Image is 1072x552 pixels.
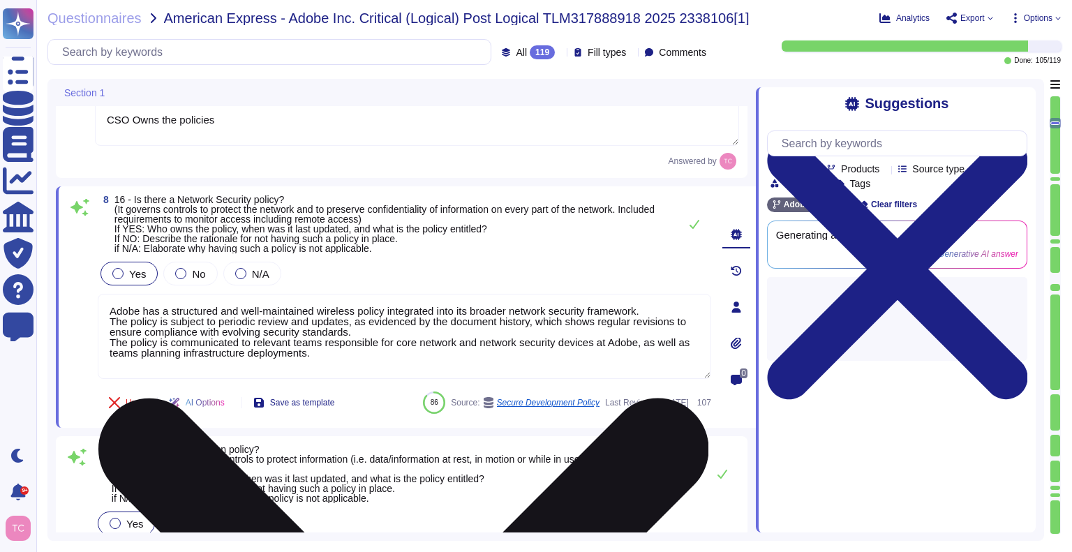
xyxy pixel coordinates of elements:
[588,47,626,57] span: Fill types
[431,398,438,406] span: 86
[98,294,711,379] textarea: Adobe has a structured and well-maintained wireless policy integrated into its broader network se...
[879,13,930,24] button: Analytics
[98,195,109,204] span: 8
[516,47,527,57] span: All
[694,398,711,407] span: 107
[20,486,29,495] div: 9+
[720,153,736,170] img: user
[740,368,747,378] span: 0
[896,14,930,22] span: Analytics
[530,45,555,59] div: 119
[164,11,750,25] span: American Express - Adobe Inc. Critical (Logical) Post Logical TLM317888918 2025 2338106[1]
[47,11,142,25] span: Questionnaires
[668,157,716,165] span: Answered by
[1024,14,1052,22] span: Options
[252,268,269,280] span: N/A
[129,268,146,280] span: Yes
[1014,57,1033,64] span: Done:
[659,47,706,57] span: Comments
[114,194,655,254] span: 16 - Is there a Network Security policy? (It governs controls to protect the network and to prese...
[95,445,106,454] span: 9
[64,88,105,98] span: Section 1
[3,513,40,544] button: user
[6,516,31,541] img: user
[192,268,205,280] span: No
[1036,57,1061,64] span: 105 / 119
[55,40,491,64] input: Search by keywords
[775,131,1027,156] input: Search by keywords
[960,14,985,22] span: Export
